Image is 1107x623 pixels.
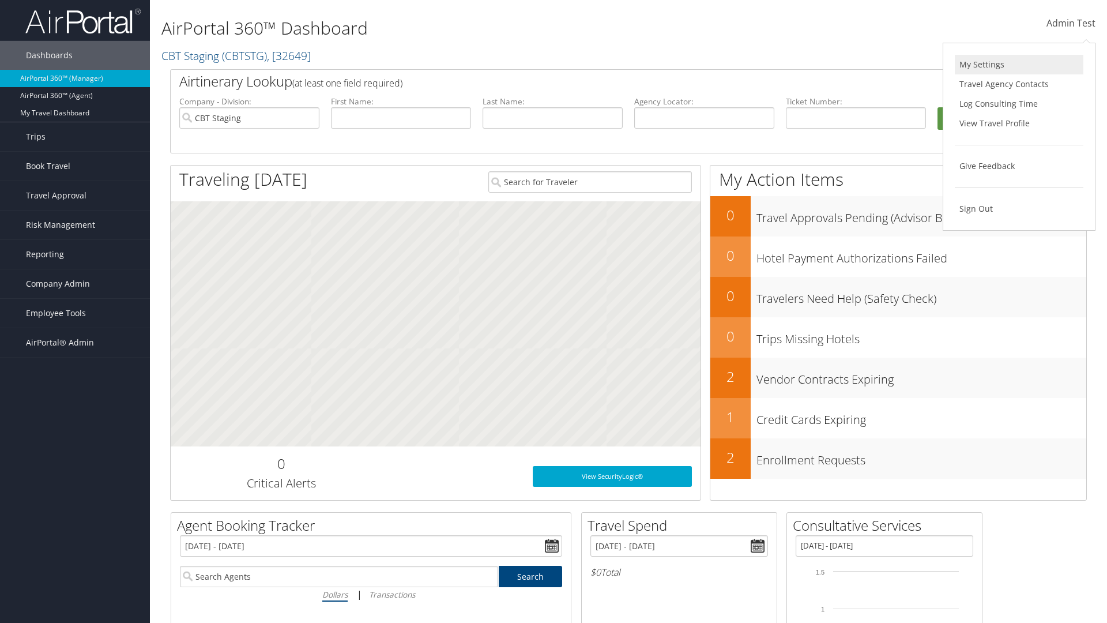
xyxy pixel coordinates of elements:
[179,454,383,474] h2: 0
[710,246,751,265] h2: 0
[710,448,751,467] h2: 2
[26,181,86,210] span: Travel Approval
[26,328,94,357] span: AirPortal® Admin
[292,77,402,89] span: (at least one field required)
[955,199,1083,219] a: Sign Out
[710,286,751,306] h2: 0
[710,237,1086,277] a: 0Hotel Payment Authorizations Failed
[25,7,141,35] img: airportal-logo.png
[161,16,784,40] h1: AirPortal 360™ Dashboard
[710,317,1086,358] a: 0Trips Missing Hotels
[710,167,1086,192] h1: My Action Items
[821,606,824,613] tspan: 1
[710,438,1086,479] a: 2Enrollment Requests
[955,55,1083,74] a: My Settings
[756,204,1086,226] h3: Travel Approvals Pending (Advisor Booked)
[588,516,777,535] h2: Travel Spend
[710,358,1086,398] a: 2Vendor Contracts Expiring
[955,74,1083,94] a: Travel Agency Contacts
[177,516,571,535] h2: Agent Booking Tracker
[756,325,1086,347] h3: Trips Missing Hotels
[179,475,383,491] h3: Critical Alerts
[756,366,1086,388] h3: Vendor Contracts Expiring
[756,245,1086,267] h3: Hotel Payment Authorizations Failed
[179,96,319,107] label: Company - Division:
[756,406,1086,428] h3: Credit Cards Expiring
[26,41,73,70] span: Dashboards
[756,285,1086,307] h3: Travelers Need Help (Safety Check)
[634,96,774,107] label: Agency Locator:
[1046,17,1095,29] span: Admin Test
[483,96,623,107] label: Last Name:
[590,566,768,579] h6: Total
[331,96,471,107] label: First Name:
[786,96,926,107] label: Ticket Number:
[180,587,562,602] div: |
[710,326,751,346] h2: 0
[26,269,90,298] span: Company Admin
[488,171,692,193] input: Search for Traveler
[499,566,563,587] a: Search
[710,367,751,386] h2: 2
[26,152,70,181] span: Book Travel
[590,566,601,579] span: $0
[533,466,692,487] a: View SecurityLogic®
[710,277,1086,317] a: 0Travelers Need Help (Safety Check)
[710,407,751,427] h2: 1
[222,48,267,63] span: ( CBTSTG )
[955,94,1083,114] a: Log Consulting Time
[26,211,95,239] span: Risk Management
[710,196,1086,237] a: 0Travel Approvals Pending (Advisor Booked)
[179,72,1001,91] h2: Airtinerary Lookup
[710,205,751,225] h2: 0
[816,569,824,576] tspan: 1.5
[369,589,415,600] i: Transactions
[26,240,64,269] span: Reporting
[322,589,348,600] i: Dollars
[161,48,311,63] a: CBT Staging
[179,167,307,192] h1: Traveling [DATE]
[955,156,1083,176] a: Give Feedback
[1046,6,1095,42] a: Admin Test
[793,516,982,535] h2: Consultative Services
[26,299,86,328] span: Employee Tools
[180,566,498,587] input: Search Agents
[756,446,1086,468] h3: Enrollment Requests
[26,122,46,151] span: Trips
[937,107,1078,130] button: Search
[710,398,1086,438] a: 1Credit Cards Expiring
[267,48,311,63] span: , [ 32649 ]
[955,114,1083,133] a: View Travel Profile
